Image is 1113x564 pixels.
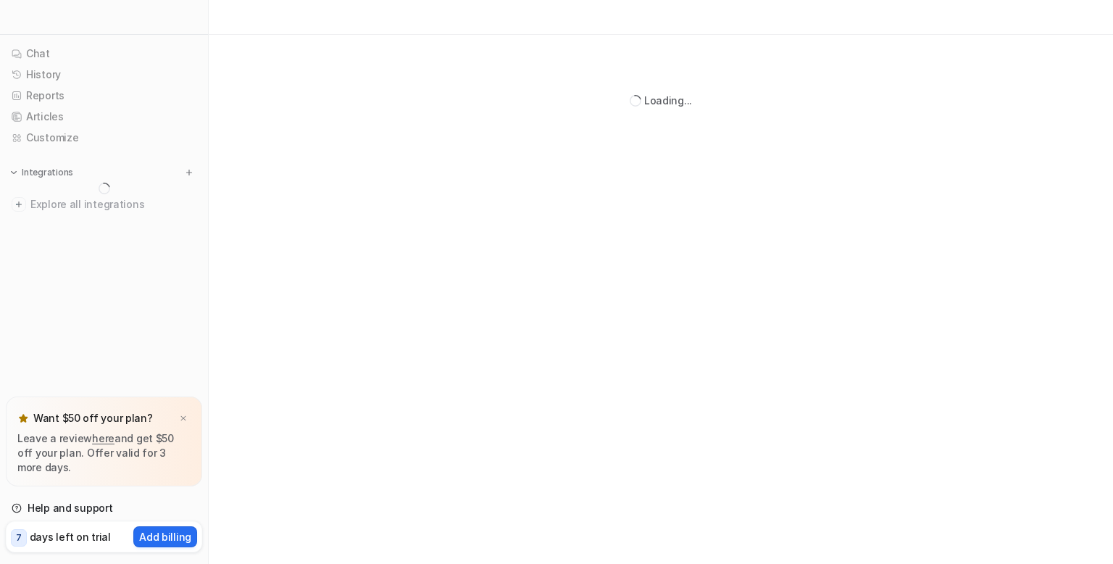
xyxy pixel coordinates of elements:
[133,526,197,547] button: Add billing
[6,65,202,85] a: History
[22,167,73,178] p: Integrations
[139,529,191,544] p: Add billing
[6,165,78,180] button: Integrations
[6,194,202,215] a: Explore all integrations
[644,93,692,108] div: Loading...
[30,529,111,544] p: days left on trial
[30,193,196,216] span: Explore all integrations
[6,107,202,127] a: Articles
[6,128,202,148] a: Customize
[6,86,202,106] a: Reports
[12,197,26,212] img: explore all integrations
[16,531,22,544] p: 7
[179,414,188,423] img: x
[184,167,194,178] img: menu_add.svg
[17,431,191,475] p: Leave a review and get $50 off your plan. Offer valid for 3 more days.
[92,432,114,444] a: here
[6,498,202,518] a: Help and support
[33,411,153,426] p: Want $50 off your plan?
[17,412,29,424] img: star
[9,167,19,178] img: expand menu
[6,43,202,64] a: Chat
